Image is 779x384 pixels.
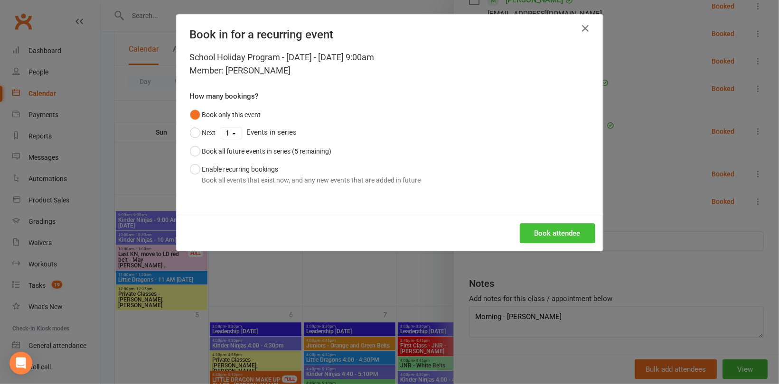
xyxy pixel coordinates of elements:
button: Book all future events in series (5 remaining) [190,142,332,160]
div: School Holiday Program - [DATE] - [DATE] 9:00am Member: [PERSON_NAME] [190,51,590,77]
label: How many bookings? [190,91,259,102]
div: Events in series [190,124,590,142]
div: Open Intercom Messenger [9,352,32,375]
button: Book only this event [190,106,261,124]
button: Close [578,21,593,36]
div: Book all future events in series (5 remaining) [202,146,332,156]
button: Book attendee [520,223,595,243]
button: Next [190,124,216,142]
button: Enable recurring bookingsBook all events that exist now, and any new events that are added in future [190,160,421,189]
div: Book all events that exist now, and any new events that are added in future [202,175,421,185]
h4: Book in for a recurring event [190,28,590,41]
